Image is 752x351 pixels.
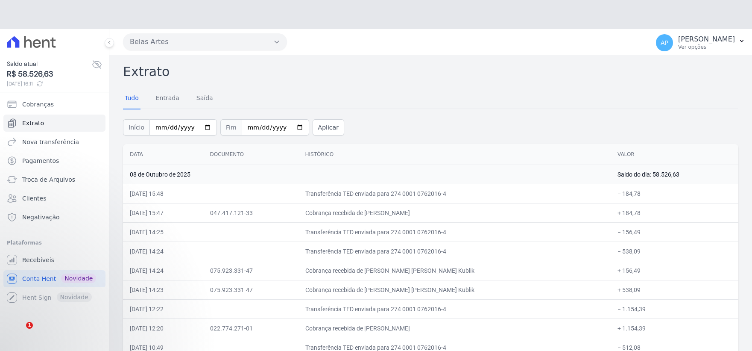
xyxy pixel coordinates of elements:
span: R$ 58.526,63 [7,68,92,80]
button: AP [PERSON_NAME] Ver opções [649,31,752,55]
span: Clientes [22,194,46,203]
iframe: Intercom live chat [9,322,29,342]
a: Tudo [123,88,140,110]
td: 075.923.331-47 [203,280,298,300]
a: Cobranças [3,96,105,113]
td: [DATE] 12:20 [123,319,203,338]
a: Nova transferência [3,133,105,150]
td: [DATE] 14:24 [123,261,203,280]
button: Belas Artes [123,33,287,50]
td: − 156,49 [611,223,738,242]
td: [DATE] 15:47 [123,204,203,223]
td: [DATE] 14:25 [123,223,203,242]
td: 047.417.121-33 [203,204,298,223]
p: [PERSON_NAME] [678,35,735,44]
td: − 1.154,39 [611,300,738,319]
th: Data [123,144,203,165]
button: Aplicar [313,119,344,136]
td: − 184,78 [611,184,738,204]
a: Saída [195,88,215,110]
td: Cobrança recebida de [PERSON_NAME] [PERSON_NAME] Kublik [298,280,611,300]
span: Saldo atual [7,59,92,68]
td: Transferência TED enviada para 274 0001 0762016-4 [298,242,611,261]
span: Início [123,119,149,136]
td: Cobrança recebida de [PERSON_NAME] [PERSON_NAME] Kublik [298,261,611,280]
td: + 538,09 [611,280,738,300]
td: [DATE] 15:48 [123,184,203,204]
span: 1 [26,322,33,329]
p: Ver opções [678,44,735,50]
td: Cobrança recebida de [PERSON_NAME] [298,319,611,338]
a: Clientes [3,190,105,207]
td: + 184,78 [611,204,738,223]
th: Documento [203,144,298,165]
td: + 1.154,39 [611,319,738,338]
span: Pagamentos [22,156,59,165]
td: Transferência TED enviada para 274 0001 0762016-4 [298,300,611,319]
td: Saldo do dia: 58.526,63 [611,165,738,184]
td: 08 de Outubro de 2025 [123,165,611,184]
span: [DATE] 16:11 [7,80,92,88]
a: Conta Hent Novidade [3,270,105,287]
td: 022.774.271-01 [203,319,298,338]
span: Troca de Arquivos [22,175,75,184]
span: AP [661,40,668,46]
a: Pagamentos [3,152,105,169]
span: Nova transferência [22,138,79,146]
span: Recebíveis [22,256,54,264]
td: Transferência TED enviada para 274 0001 0762016-4 [298,184,611,204]
h2: Extrato [123,62,738,81]
span: Extrato [22,119,44,127]
td: + 156,49 [611,261,738,280]
a: Negativação [3,209,105,226]
a: Troca de Arquivos [3,171,105,188]
div: Plataformas [7,238,102,248]
td: [DATE] 14:24 [123,242,203,261]
span: Fim [220,119,242,136]
a: Extrato [3,115,105,132]
td: Cobrança recebida de [PERSON_NAME] [298,204,611,223]
td: Transferência TED enviada para 274 0001 0762016-4 [298,223,611,242]
span: Cobranças [22,100,54,109]
th: Valor [611,144,738,165]
a: Recebíveis [3,251,105,268]
td: − 538,09 [611,242,738,261]
iframe: Intercom notifications mensagem [6,268,177,328]
th: Histórico [298,144,611,165]
a: Entrada [154,88,181,110]
span: Negativação [22,213,60,221]
nav: Sidebar [7,96,102,306]
td: 075.923.331-47 [203,261,298,280]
